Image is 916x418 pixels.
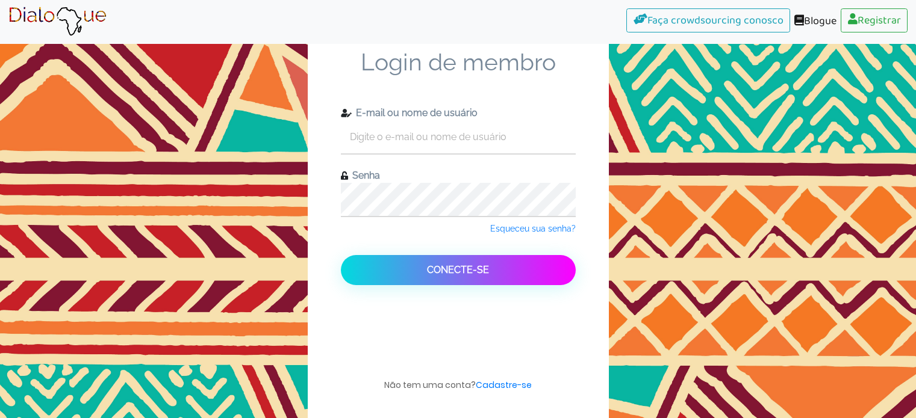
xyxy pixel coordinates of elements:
[352,170,380,181] font: Senha
[626,8,790,32] a: Faça crowdsourcing conosco
[341,120,576,153] input: Digite o e-mail ou nome de usuário
[490,224,576,233] font: Esqueceu sua senha?
[476,379,532,391] a: Cadastre-se
[858,11,901,30] font: Registrar
[490,223,576,235] a: Esqueceu sua senha?
[647,11,784,30] font: Faça crowdsourcing conosco
[356,107,478,118] font: E-mail ou nome de usuário
[804,12,837,31] font: Blogue
[384,379,476,391] font: Não tem uma conta?
[361,48,556,76] font: Login de membro
[790,8,841,35] a: Blogue
[841,8,908,32] a: Registrar
[341,255,576,285] button: Conecte-se
[427,264,489,275] font: Conecte-se
[8,7,107,37] img: Marca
